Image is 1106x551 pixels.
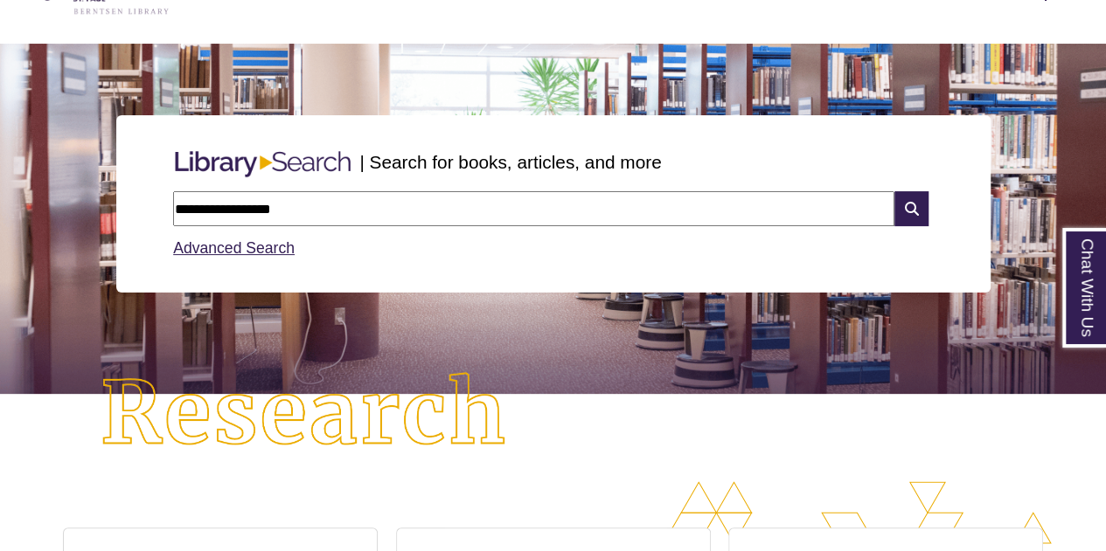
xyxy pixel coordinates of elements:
a: Advanced Search [173,239,295,257]
p: | Search for books, articles, and more [359,148,661,176]
i: Search [894,191,928,226]
img: Research [55,327,553,500]
img: Libary Search [166,144,359,184]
